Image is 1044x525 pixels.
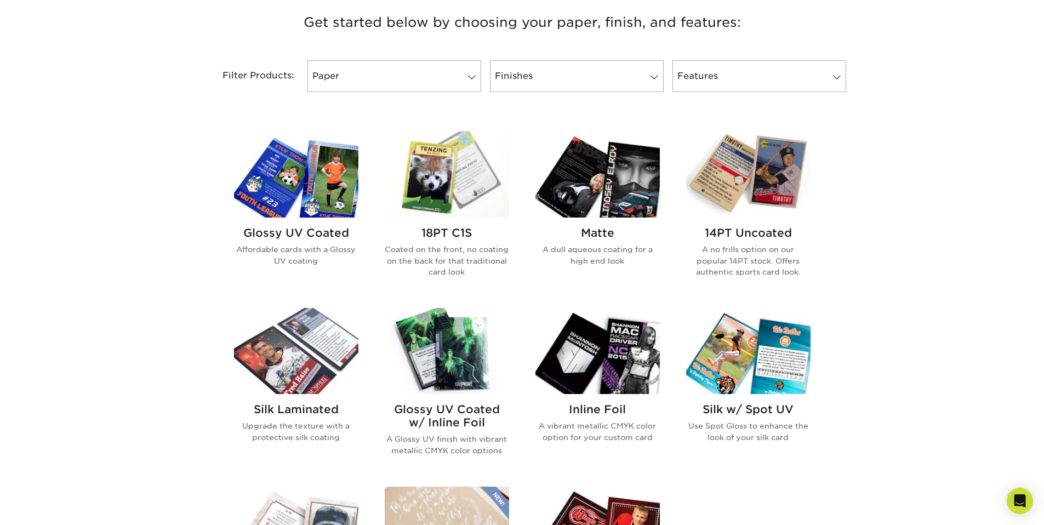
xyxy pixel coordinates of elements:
[535,132,660,295] a: Matte Trading Cards Matte A dull aqueous coating for a high end look
[385,308,509,394] img: Glossy UV Coated w/ Inline Foil Trading Cards
[535,132,660,218] img: Matte Trading Cards
[686,244,811,277] p: A no frills option on our popular 14PT stock. Offers authentic sports card look.
[482,487,509,520] img: New Product
[307,60,481,92] a: Paper
[672,60,846,92] a: Features
[234,132,358,295] a: Glossy UV Coated Trading Cards Glossy UV Coated Affordable cards with a Glossy UV coating
[385,226,509,239] h2: 18PT C1S
[385,132,509,295] a: 18PT C1S Trading Cards 18PT C1S Coated on the front, no coating on the back for that traditional ...
[535,308,660,473] a: Inline Foil Trading Cards Inline Foil A vibrant metallic CMYK color option for your custom card
[234,132,358,218] img: Glossy UV Coated Trading Cards
[234,308,358,473] a: Silk Laminated Trading Cards Silk Laminated Upgrade the texture with a protective silk coating
[385,403,509,429] h2: Glossy UV Coated w/ Inline Foil
[234,244,358,266] p: Affordable cards with a Glossy UV coating
[686,226,811,239] h2: 14PT Uncoated
[535,403,660,416] h2: Inline Foil
[535,244,660,266] p: A dull aqueous coating for a high end look
[193,60,303,92] div: Filter Products:
[234,420,358,443] p: Upgrade the texture with a protective silk coating
[686,308,811,394] img: Silk w/ Spot UV Trading Cards
[686,132,811,295] a: 14PT Uncoated Trading Cards 14PT Uncoated A no frills option on our popular 14PT stock. Offers au...
[385,132,509,218] img: 18PT C1S Trading Cards
[686,132,811,218] img: 14PT Uncoated Trading Cards
[490,60,664,92] a: Finishes
[385,244,509,277] p: Coated on the front, no coating on the back for that traditional card look
[686,420,811,443] p: Use Spot Gloss to enhance the look of your silk card
[535,420,660,443] p: A vibrant metallic CMYK color option for your custom card
[535,308,660,394] img: Inline Foil Trading Cards
[1007,488,1033,514] div: Open Intercom Messenger
[234,308,358,394] img: Silk Laminated Trading Cards
[686,403,811,416] h2: Silk w/ Spot UV
[234,403,358,416] h2: Silk Laminated
[385,308,509,473] a: Glossy UV Coated w/ Inline Foil Trading Cards Glossy UV Coated w/ Inline Foil A Glossy UV finish ...
[234,226,358,239] h2: Glossy UV Coated
[686,308,811,473] a: Silk w/ Spot UV Trading Cards Silk w/ Spot UV Use Spot Gloss to enhance the look of your silk card
[535,226,660,239] h2: Matte
[385,433,509,456] p: A Glossy UV finish with vibrant metallic CMYK color options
